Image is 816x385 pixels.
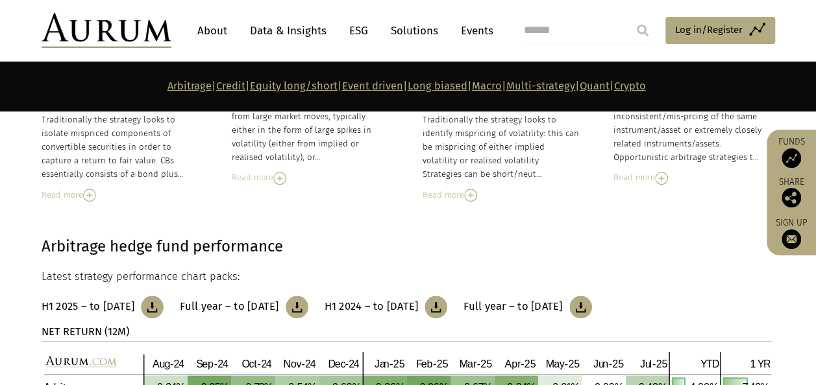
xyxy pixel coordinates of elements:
img: Read More [83,189,96,202]
a: Credit [216,80,245,92]
img: Download Article [141,296,164,318]
a: Log in/Register [665,17,775,44]
p: Latest strategy performance chart packs: [42,268,772,285]
a: Multi-strategy [506,80,575,92]
div: Traditionally the strategy looks to isolate mispriced components of convertible securities in ord... [42,113,200,181]
a: Crypto [614,80,646,92]
img: Aurum [42,13,171,48]
a: Quant [580,80,610,92]
strong: Arbitrage hedge fund performance [42,237,283,255]
img: Download Article [569,296,592,318]
h3: Full year – to [DATE] [180,300,278,313]
a: Sign up [773,217,810,249]
div: Share [773,178,810,207]
a: Data & Insights [243,19,333,43]
div: Read more [423,188,581,202]
a: Funds [773,136,810,168]
img: Read More [464,189,477,202]
a: Macro [472,80,502,92]
img: Download Article [286,296,308,318]
div: Strategies that explicitly look to benefit from large market moves, typically either in the form ... [232,96,390,165]
a: H1 2025 – to [DATE] [42,296,164,318]
a: Solutions [384,19,445,43]
img: Share this post [782,188,801,207]
div: Strategies that look to benefit from inconsistent/mis-prcing of the same instrument/asset or extr... [613,96,772,165]
strong: NET RETURN (12M) [42,325,129,338]
h3: Full year – to [DATE] [464,300,562,313]
div: Traditionally the strategy looks to identify mispricing of volatility: this can be mispricing of ... [423,113,581,181]
img: Read More [273,172,286,185]
div: Read more [42,188,200,202]
img: Read More [655,172,668,185]
a: H1 2024 – to [DATE] [325,296,448,318]
a: Full year – to [DATE] [464,296,591,318]
a: Arbitrage [167,80,212,92]
img: Access Funds [782,148,801,168]
img: Sign up to our newsletter [782,229,801,249]
div: Read more [232,170,390,185]
span: Log in/Register [675,22,743,38]
a: Event driven [342,80,403,92]
strong: | | | | | | | | [167,80,646,92]
a: ESG [343,19,375,43]
img: Download Article [425,296,447,318]
div: Read more [613,170,772,185]
a: Equity long/short [250,80,338,92]
a: Long biased [408,80,467,92]
input: Submit [630,17,656,43]
a: Full year – to [DATE] [180,296,308,318]
a: About [191,19,234,43]
h3: H1 2024 – to [DATE] [325,300,419,313]
a: Events [454,19,493,43]
h3: H1 2025 – to [DATE] [42,300,135,313]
